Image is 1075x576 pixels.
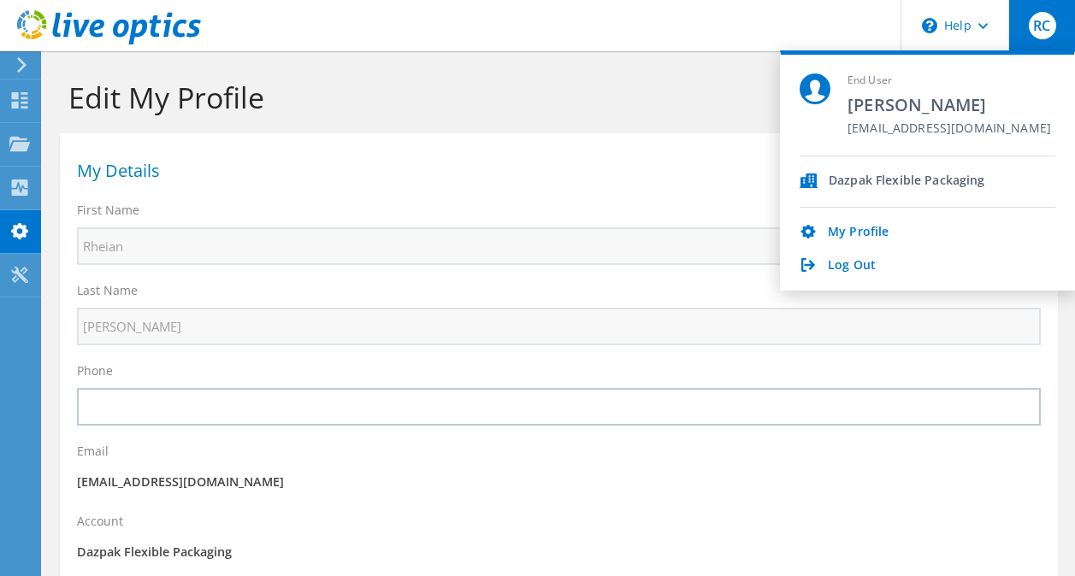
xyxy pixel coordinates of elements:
[922,18,937,33] svg: \n
[1029,12,1056,39] span: RC
[77,543,1041,561] p: Dazpak Flexible Packaging
[68,79,1041,115] h1: Edit My Profile
[828,225,889,241] a: My Profile
[77,362,113,379] label: Phone
[77,513,123,530] label: Account
[828,258,876,274] a: Log Out
[77,202,139,219] label: First Name
[77,473,1041,491] p: [EMAIL_ADDRESS][DOMAIN_NAME]
[77,443,109,460] label: Email
[77,162,1032,179] h1: My Details
[829,173,985,190] div: Dazpak Flexible Packaging
[848,73,1051,88] span: End User
[848,93,1051,116] span: [PERSON_NAME]
[848,121,1051,138] span: [EMAIL_ADDRESS][DOMAIN_NAME]
[77,282,138,299] label: Last Name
